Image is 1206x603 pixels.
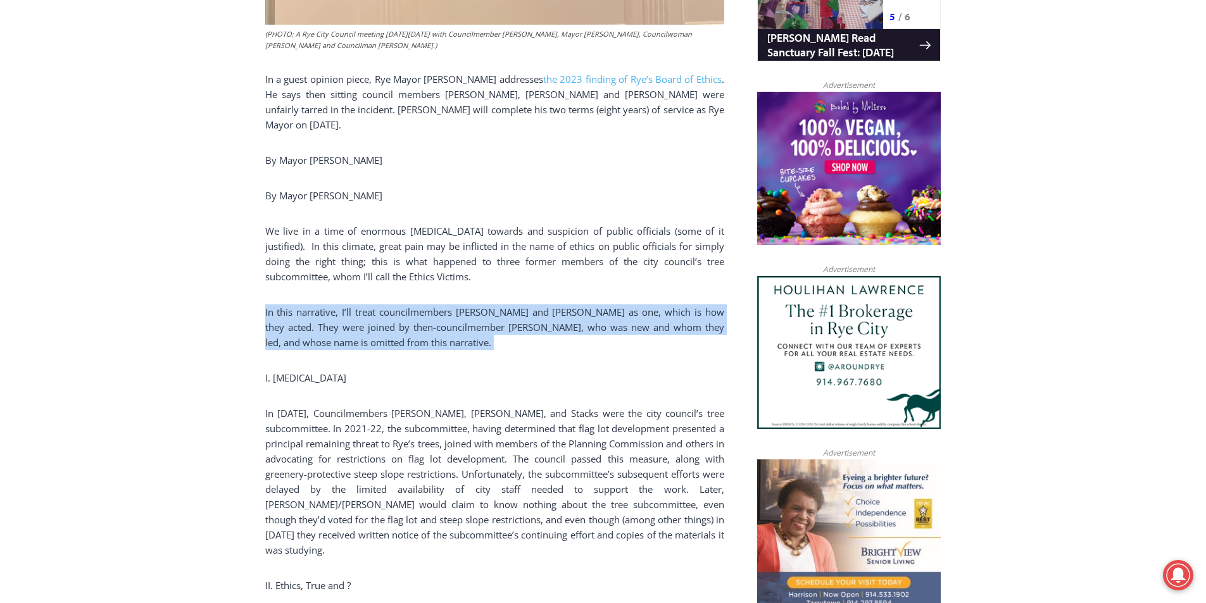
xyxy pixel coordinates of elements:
p: I. [MEDICAL_DATA] [265,370,724,385]
div: unique DIY crafts [132,37,177,104]
div: "I learned about the history of a place I’d honestly never considered even as a resident of [GEOG... [320,1,598,123]
span: Intern @ [DOMAIN_NAME] [331,126,587,154]
p: In [DATE], Councilmembers [PERSON_NAME], [PERSON_NAME], and Stacks were the city council’s tree s... [265,406,724,557]
h4: [PERSON_NAME] Read Sanctuary Fall Fest: [DATE] [10,127,162,156]
a: Intern @ [DOMAIN_NAME] [305,123,613,158]
p: By Mayor [PERSON_NAME] [265,152,724,168]
span: Advertisement [810,447,888,459]
p: By Mayor [PERSON_NAME] [265,188,724,203]
div: 6 [148,107,153,120]
img: Houlihan Lawrence The #1 Brokerage in Rye City [757,276,941,429]
span: Advertisement [810,79,888,91]
div: 5 [132,107,138,120]
figcaption: (PHOTO: A Rye City Council meeting [DATE][DATE] with Councilmember [PERSON_NAME], Mayor [PERSON_N... [265,28,724,51]
p: We live in a time of enormous [MEDICAL_DATA] towards and suspicion of public officials (some of i... [265,223,724,284]
p: In this narrative, I’ll treat councilmembers [PERSON_NAME] and [PERSON_NAME] as one, which is how... [265,304,724,350]
img: Baked by Melissa [757,92,941,245]
div: / [141,107,144,120]
a: [PERSON_NAME] Read Sanctuary Fall Fest: [DATE] [1,126,183,158]
a: the 2023 finding of Rye’s Board of Ethics [543,73,722,85]
span: Advertisement [810,263,888,275]
p: In a guest opinion piece, Rye Mayor [PERSON_NAME] addresses . He says then sitting council member... [265,71,724,132]
p: II. Ethics, True and ? [265,578,724,593]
